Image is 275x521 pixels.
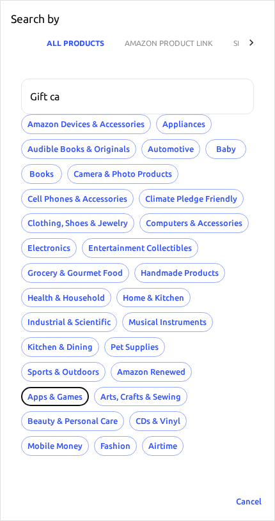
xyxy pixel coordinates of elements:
[114,27,223,58] button: AMAZON PRODUCT LINK
[142,436,184,456] button: Airtime
[21,114,151,134] button: Amazon Devices & Accessories
[134,263,225,283] button: Handmade Products
[21,139,136,159] button: Audible Books & Originals
[21,312,117,332] button: Industrial & Scientific
[21,436,89,456] button: Mobile Money
[205,139,246,159] button: Baby
[21,213,134,233] button: Clothing, Shoes & Jewelry
[141,139,200,159] button: Automotive
[21,238,77,258] button: Electronics
[94,387,187,407] button: Arts, Crafts & Sewing
[116,288,191,308] button: Home & Kitchen
[228,492,269,511] button: Cancel
[21,164,62,184] button: Books
[156,114,212,134] button: Appliances
[11,11,59,27] p: Search by
[21,263,129,283] button: Grocery & Gourmet Food
[94,436,137,456] button: Fashion
[67,164,178,184] button: Camera & Photo Products
[36,27,114,58] button: ALL PRODUCTS
[139,189,244,209] button: Climate Pledge Friendly
[122,312,213,332] button: Musical Instruments
[21,362,106,382] button: Sports & Outdoors
[139,213,249,233] button: Computers & Accessories
[21,189,134,209] button: Cell Phones & Accessories
[21,337,99,357] button: Kitchen & Dining
[21,387,89,407] button: Apps & Games
[21,288,111,308] button: Health & Household
[21,79,245,114] input: Search by category or product name
[21,411,124,431] button: Beauty & Personal Care
[111,362,192,382] button: Amazon Renewed
[129,411,187,431] button: CDs & Vinyl
[82,238,198,258] button: Entertainment Collectibles
[104,337,165,357] button: Pet Supplies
